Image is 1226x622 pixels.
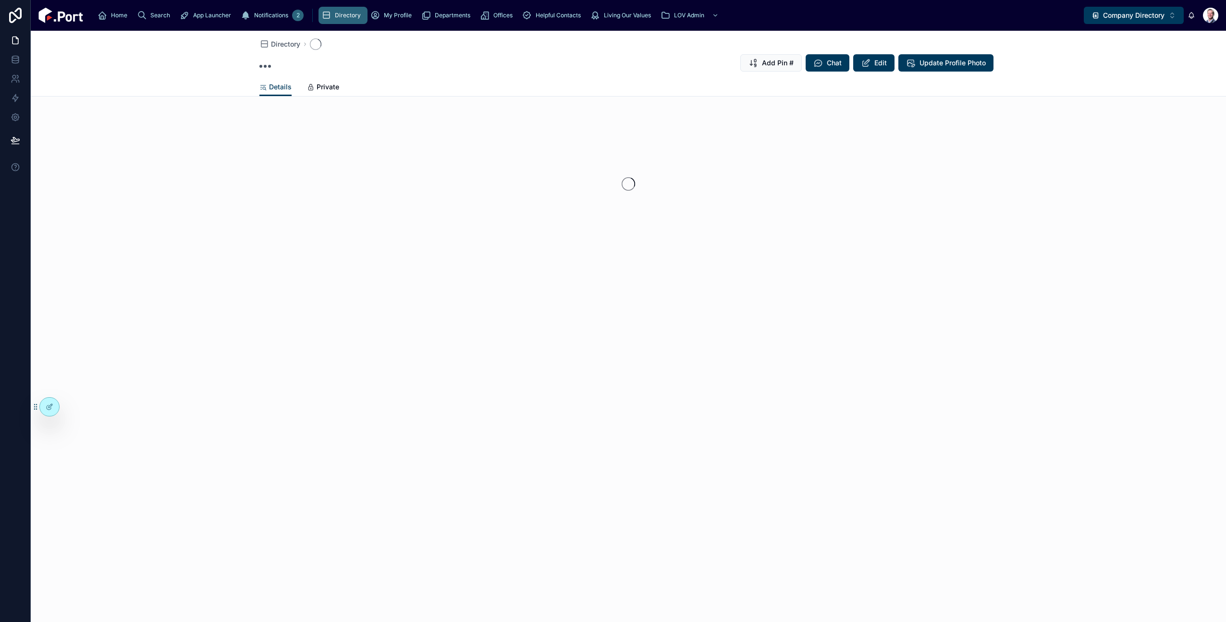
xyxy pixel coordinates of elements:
[111,12,127,19] span: Home
[259,39,300,49] a: Directory
[898,54,993,72] button: Update Profile Photo
[604,12,651,19] span: Living Our Values
[477,7,519,24] a: Offices
[134,7,177,24] a: Search
[493,12,513,19] span: Offices
[319,7,368,24] a: Directory
[384,12,412,19] span: My Profile
[193,12,231,19] span: App Launcher
[658,7,723,24] a: LOV Admin
[1084,7,1184,24] button: Select Button
[335,12,361,19] span: Directory
[38,8,83,23] img: App logo
[418,7,477,24] a: Departments
[269,82,292,92] span: Details
[254,12,288,19] span: Notifications
[919,58,986,68] span: Update Profile Photo
[292,10,304,21] div: 2
[95,7,134,24] a: Home
[588,7,658,24] a: Living Our Values
[150,12,170,19] span: Search
[368,7,418,24] a: My Profile
[238,7,306,24] a: Notifications2
[91,5,1084,26] div: scrollable content
[740,54,802,72] button: Add Pin #
[259,78,292,97] a: Details
[435,12,470,19] span: Departments
[271,39,300,49] span: Directory
[177,7,238,24] a: App Launcher
[827,58,842,68] span: Chat
[874,58,887,68] span: Edit
[806,54,849,72] button: Chat
[674,12,704,19] span: LOV Admin
[853,54,895,72] button: Edit
[762,58,794,68] span: Add Pin #
[317,82,339,92] span: Private
[519,7,588,24] a: Helpful Contacts
[536,12,581,19] span: Helpful Contacts
[1103,11,1165,20] span: Company Directory
[307,78,339,98] a: Private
